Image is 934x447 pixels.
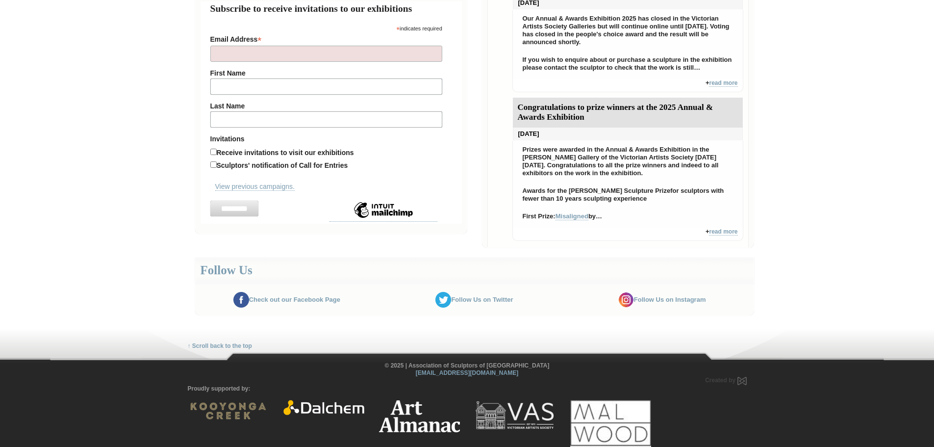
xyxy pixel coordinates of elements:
img: Kooyonga Wines [188,400,269,422]
p: for sculptors with fewer than 10 years sculpting experience [518,184,738,205]
label: First Name [210,69,442,77]
label: Sculptors' notification of Call for Entries [217,161,348,169]
label: Receive invitations to visit our exhibitions [217,149,354,157]
img: Victorian Artists Society [475,400,555,431]
div: [DATE] [513,128,743,140]
a: read more [709,79,737,87]
strong: Invitations [210,135,442,143]
img: instagram.png [618,292,634,308]
a: View previous campaigns. [215,183,295,191]
div: indicates required [210,23,442,32]
p: If you wish to enquire about or purchase a sculpture in the exhibition please contact the sculpto... [518,53,738,74]
p: Proudly supported by: [188,385,747,393]
p: : by… [518,210,738,223]
img: Art Almanac [379,400,460,432]
a: read more [709,228,737,236]
div: Congratulations to prize winners at the 2025 Annual & Awards Exhibition [513,98,743,128]
label: Email Address [210,32,442,44]
a: ↑ Scroll back to the top [188,342,252,350]
div: Follow Us [195,258,754,284]
div: + [512,228,743,241]
a: Follow Us on Instagram [618,296,706,303]
a: [EMAIL_ADDRESS][DOMAIN_NAME] [416,369,518,376]
img: twitter.png [435,292,451,308]
p: Prizes were awarded in the Annual & Awards Exhibition in the [PERSON_NAME] Gallery of the Victori... [518,143,738,180]
span: Created by [705,377,735,384]
a: Check out our Facebook Page [233,296,340,303]
a: Created by [705,377,746,384]
div: © 2025 | Association of Sculptors of [GEOGRAPHIC_DATA] [180,362,754,377]
a: Follow Us on Twitter [435,296,513,303]
a: Intuit Mailchimp [329,213,437,222]
img: Intuit Mailchimp [329,200,437,220]
p: Our Annual & Awards Exhibition 2025 has closed in the Victorian Artists Society Galleries but wil... [518,12,738,49]
img: Dalchem Products [283,400,364,415]
img: facebook.png [233,292,249,308]
h2: Subscribe to receive invitations to our exhibitions [210,1,452,16]
div: + [512,79,743,92]
label: Last Name [210,102,442,110]
img: Created by Marby [737,377,747,385]
strong: First Prize [523,212,554,220]
a: Misaligned [555,212,588,220]
strong: Awards for the [PERSON_NAME] Sculpture Prize [523,187,671,194]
